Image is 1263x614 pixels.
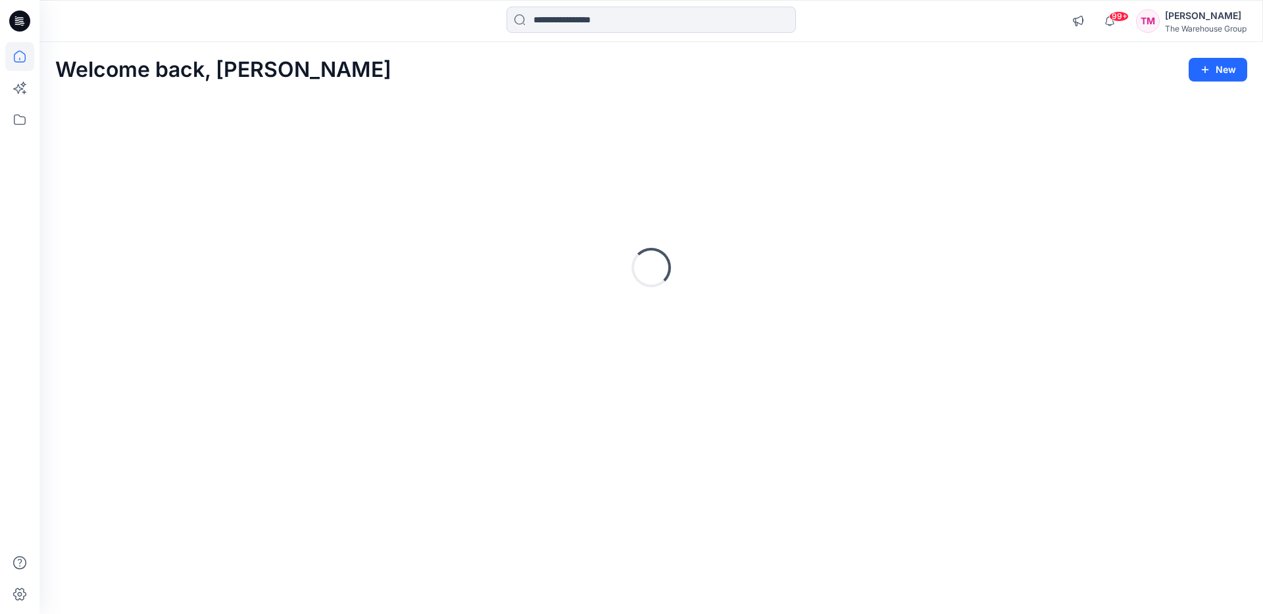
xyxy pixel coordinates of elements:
[55,58,391,82] h2: Welcome back, [PERSON_NAME]
[1165,8,1247,24] div: [PERSON_NAME]
[1136,9,1160,33] div: TM
[1165,24,1247,34] div: The Warehouse Group
[1109,11,1129,22] span: 99+
[1189,58,1247,82] button: New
